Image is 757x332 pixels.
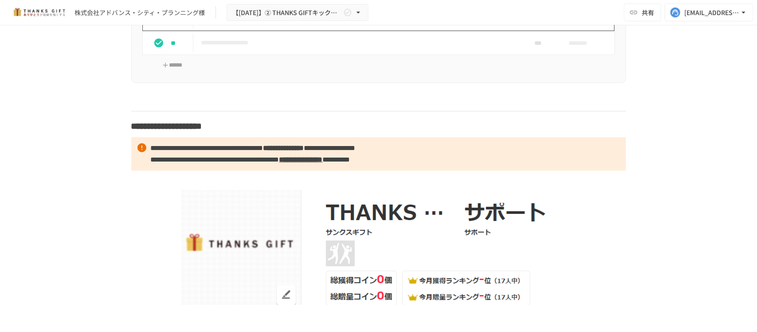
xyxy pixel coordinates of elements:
button: 共有 [624,4,661,21]
button: 【[DATE]】② THANKS GIFTキックオフMTG [227,4,369,21]
button: [EMAIL_ADDRESS][DOMAIN_NAME] [665,4,753,21]
div: 株式会社アドバンス・シティ・プランニング様 [75,8,205,17]
span: 【[DATE]】② THANKS GIFTキックオフMTG [232,7,341,18]
img: pMGHnklCK0XBvqJqMIX1caNN5eff5ahnaJF1GY3c2ID [181,190,576,305]
span: 共有 [642,8,654,17]
div: [EMAIL_ADDRESS][DOMAIN_NAME] [684,7,739,18]
button: status [150,34,168,52]
img: mMP1OxWUAhQbsRWCurg7vIHe5HqDpP7qZo7fRoNLXQh [11,5,67,20]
